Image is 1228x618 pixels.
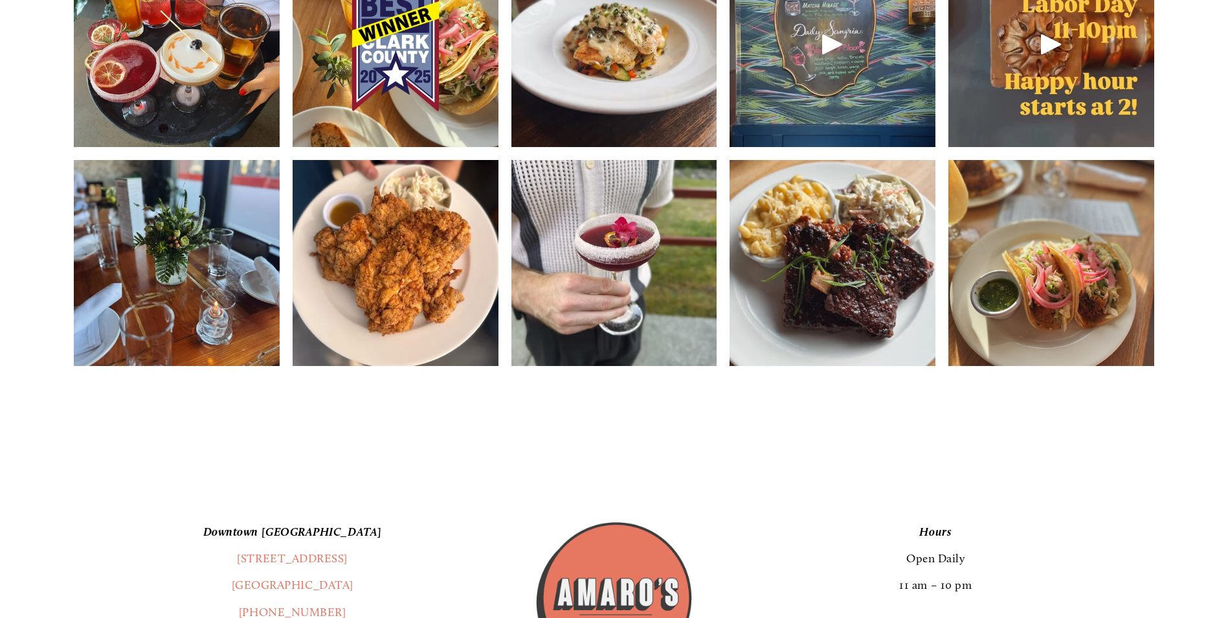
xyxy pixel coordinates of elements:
[919,525,952,539] em: Hours
[232,578,353,592] a: [GEOGRAPHIC_DATA]
[293,126,498,400] img: The classic fried chicken &mdash; Always a stunner. We love bringing this dish to the table &mdas...
[237,551,348,566] a: [STREET_ADDRESS]
[717,519,1154,599] p: Open Daily 11 am – 10 pm
[511,126,717,400] img: Who else is melting in this heat? 🌺🧊🍹 Come hang out with us and enjoy your favorite perfectly chi...
[74,126,280,400] img: The table is set ✨ we&rsquo;re looking forward to seeing you this weekend! Remember, free parking...
[948,126,1154,400] img: Time to unwind! It&rsquo;s officially happy hour ✨
[730,126,935,400] img: Peak summer calls for fall-off-the-bone barbecue ribs 🙌
[203,525,382,539] em: Downtown [GEOGRAPHIC_DATA]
